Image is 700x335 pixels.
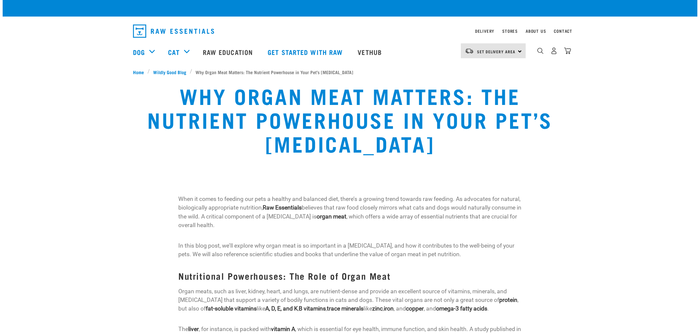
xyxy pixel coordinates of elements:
a: Stores [502,30,518,32]
strong: Raw Essentials [263,204,302,211]
strong: fat-soluble vitamins [206,305,257,312]
img: Raw Essentials Logo [133,24,214,38]
a: Contact [554,30,572,32]
nav: dropdown navigation [128,22,572,40]
strong: omega-3 fatty acids [436,305,487,312]
p: In this blog post, we’ll explore why organ meat is so important in a [MEDICAL_DATA], and how it c... [178,241,522,259]
strong: organ meat [317,213,346,220]
a: Wildly Good Blog [150,69,190,75]
strong: iron [384,305,394,312]
strong: liver [188,326,199,332]
a: Home [133,69,148,75]
strong: vitamin A [271,326,295,332]
strong: protein [499,297,517,303]
h3: Nutritional Powerhouses: The Role of Organ Meat [178,271,522,281]
p: Organ meats, such as liver, kidney, heart, and lungs, are nutrient-dense and provide an excellent... [178,287,522,313]
strong: zinc [372,305,383,312]
span: Set Delivery Area [477,50,515,53]
img: home-icon@2x.png [564,47,571,54]
h1: Why Organ Meat Matters: The Nutrient Powerhouse in Your Pet’s [MEDICAL_DATA] [133,83,567,155]
img: home-icon-1@2x.png [537,48,544,54]
span: Wildly Good Blog [153,69,186,75]
a: Dog [133,47,145,57]
p: When it comes to feeding our pets a healthy and balanced diet, there’s a growing trend towards ra... [178,195,522,230]
strong: copper [406,305,424,312]
a: Vethub [351,39,390,65]
img: user.png [550,47,557,54]
strong: trace minerals [327,305,364,312]
nav: dropdown navigation [3,39,697,65]
nav: breadcrumbs [133,69,567,75]
span: Home [133,69,144,75]
img: van-moving.png [465,48,474,54]
a: Delivery [475,30,494,32]
strong: B vitamins [299,305,326,312]
a: Get started with Raw [261,39,351,65]
a: Cat [168,47,179,57]
a: Raw Education [196,39,261,65]
strong: A, D, E, and K [265,305,298,312]
a: About Us [526,30,546,32]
